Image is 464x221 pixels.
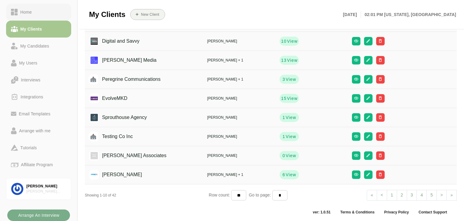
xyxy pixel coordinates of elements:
div: My Candidates [18,42,51,50]
strong: 13 [281,57,287,63]
img: sprouthouseagency_logo.jpg [89,113,99,122]
strong: 6 [282,172,285,178]
button: 1View [280,113,299,122]
div: Interviews [18,76,43,84]
div: Testing Co Inc [93,131,133,142]
a: Integrations [6,88,71,105]
span: > [440,193,443,197]
span: View [287,57,297,63]
div: [PERSON_NAME] Associates [26,189,66,194]
a: 2 [397,190,407,201]
div: My Users [17,59,40,67]
a: Arrange with me [6,122,71,139]
span: View [285,114,296,120]
strong: 0 [282,153,285,159]
a: My Users [6,54,71,71]
a: My Clients [6,21,71,38]
button: 10View [280,37,299,46]
span: View [287,38,297,44]
button: 6View [280,170,299,179]
a: Next [436,190,447,201]
div: Arrange with me [17,127,53,134]
div: [PERSON_NAME] [207,115,272,120]
img: coyne.png [89,170,99,180]
div: Peregrine Communications [93,74,161,85]
a: Privacy Policy [379,210,414,215]
button: 1View [280,132,299,141]
span: My Clients [89,10,125,19]
b: Arrange An Interview [18,209,59,221]
div: [PERSON_NAME] [26,184,66,189]
a: My Candidates [6,38,71,54]
div: Tutorials [18,144,39,151]
strong: 1 [282,134,285,140]
a: Next [446,190,457,201]
span: Row count: [209,193,231,197]
a: Contact Support [414,210,452,215]
strong: 15 [281,95,287,101]
img: placeholder logo [88,132,98,141]
span: View [285,134,296,140]
div: Showing 1-10 of 42 [85,193,209,198]
img: placeholder logo [88,74,98,84]
strong: 10 [281,38,287,44]
button: Arrange An Interview [7,209,70,221]
div: [PERSON_NAME] + 1 [207,58,272,63]
img: BSA-Logo.jpg [89,151,99,160]
span: View [285,153,296,159]
div: Sprouthouse Agency [93,112,147,123]
div: [PERSON_NAME] [207,96,272,101]
button: 15View [280,94,299,103]
a: Email Templates [6,105,71,122]
div: [PERSON_NAME] Media [93,54,157,66]
b: New Client [141,12,159,17]
span: View [285,172,296,178]
div: [PERSON_NAME] [207,38,272,44]
p: 02:01 PM [US_STATE], [GEOGRAPHIC_DATA] [361,11,456,18]
div: Affiliate Program [18,161,55,168]
div: [PERSON_NAME] Associates [93,150,167,161]
strong: 3 [282,76,285,82]
img: 1631367050045.jpg [89,36,99,46]
button: New Client [130,9,165,20]
span: ver: 1.0.51 [308,210,336,215]
div: Digital and Savvy [93,35,140,47]
a: [PERSON_NAME][PERSON_NAME] Associates [6,178,71,200]
a: 3 [407,190,417,201]
button: 3View [280,75,299,84]
span: View [287,95,297,101]
div: [PERSON_NAME] [207,153,272,158]
div: [PERSON_NAME] + 1 [207,77,272,82]
a: Terms & Conditions [335,210,379,215]
a: 5 [426,190,437,201]
div: [PERSON_NAME] [207,134,272,139]
div: [PERSON_NAME] + 1 [207,172,272,177]
div: Email Templates [16,110,53,117]
img: evolvemkd-logo.jpg [89,94,99,103]
div: Integrations [18,93,46,101]
div: Home [18,8,34,16]
a: Tutorials [6,139,71,156]
span: View [285,76,296,82]
a: Home [6,4,71,21]
div: EvolveMKD [93,93,128,104]
a: 4 [416,190,427,201]
p: [DATE] [343,11,361,18]
div: [PERSON_NAME] [93,169,142,180]
strong: 1 [282,114,285,120]
span: » [450,193,453,197]
span: Go to page: [246,193,272,197]
div: My Clients [18,25,44,33]
img: hannah_cranston_media_logo.jpg [89,55,99,65]
a: Affiliate Program [6,156,71,173]
a: Interviews [6,71,71,88]
button: 0View [280,151,299,160]
button: 13View [280,56,299,65]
